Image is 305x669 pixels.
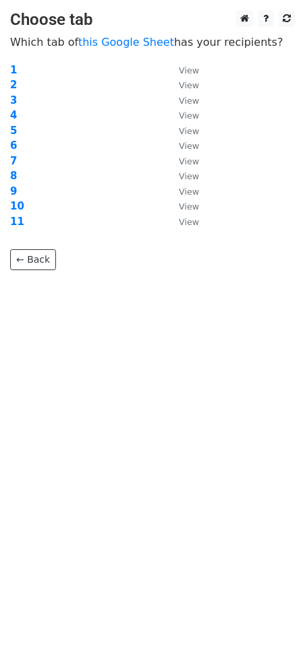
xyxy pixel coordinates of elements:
small: View [179,126,199,136]
a: 5 [10,125,17,137]
a: 1 [10,64,17,76]
a: 2 [10,79,17,91]
small: View [179,201,199,212]
a: View [165,139,199,152]
small: View [179,110,199,121]
a: View [165,155,199,167]
a: 10 [10,200,24,212]
small: View [179,96,199,106]
a: View [165,109,199,121]
p: Which tab of has your recipients? [10,35,295,49]
a: 7 [10,155,17,167]
small: View [179,156,199,166]
small: View [179,141,199,151]
a: this Google Sheet [78,36,174,49]
small: View [179,187,199,197]
a: View [165,94,199,106]
a: View [165,125,199,137]
a: View [165,170,199,182]
a: View [165,200,199,212]
small: View [179,80,199,90]
a: 11 [10,216,24,228]
small: View [179,171,199,181]
a: 9 [10,185,17,197]
a: View [165,216,199,228]
a: 3 [10,94,17,106]
small: View [179,65,199,75]
a: View [165,64,199,76]
a: 8 [10,170,17,182]
a: 6 [10,139,17,152]
a: ← Back [10,249,56,270]
a: 4 [10,109,17,121]
small: View [179,217,199,227]
a: View [165,79,199,91]
h3: Choose tab [10,10,295,30]
a: View [165,185,199,197]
